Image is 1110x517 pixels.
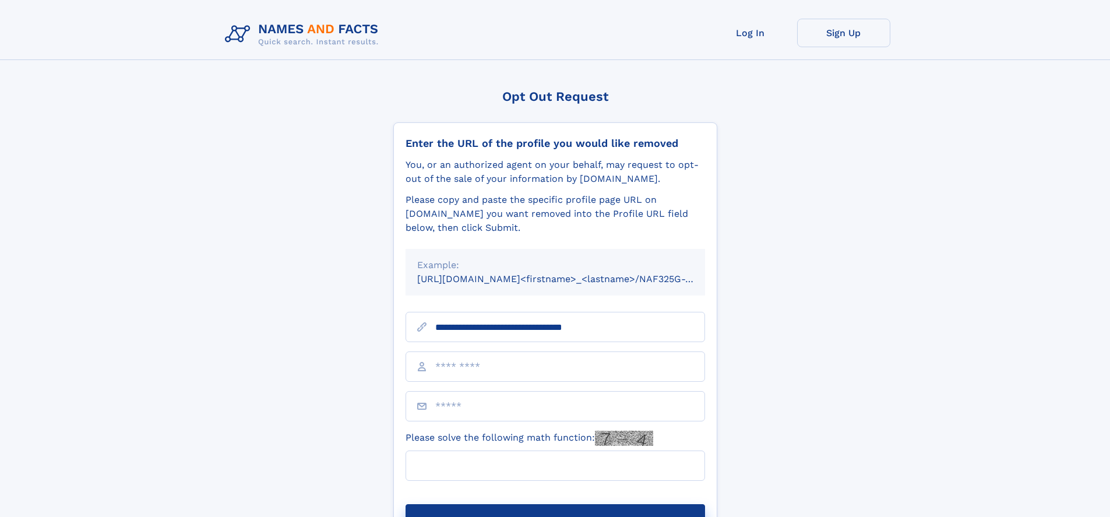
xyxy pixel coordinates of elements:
small: [URL][DOMAIN_NAME]<firstname>_<lastname>/NAF325G-xxxxxxxx [417,273,727,284]
div: Opt Out Request [393,89,717,104]
div: Example: [417,258,693,272]
div: Enter the URL of the profile you would like removed [406,137,705,150]
label: Please solve the following math function: [406,431,653,446]
div: Please copy and paste the specific profile page URL on [DOMAIN_NAME] you want removed into the Pr... [406,193,705,235]
img: Logo Names and Facts [220,19,388,50]
a: Log In [704,19,797,47]
a: Sign Up [797,19,890,47]
div: You, or an authorized agent on your behalf, may request to opt-out of the sale of your informatio... [406,158,705,186]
